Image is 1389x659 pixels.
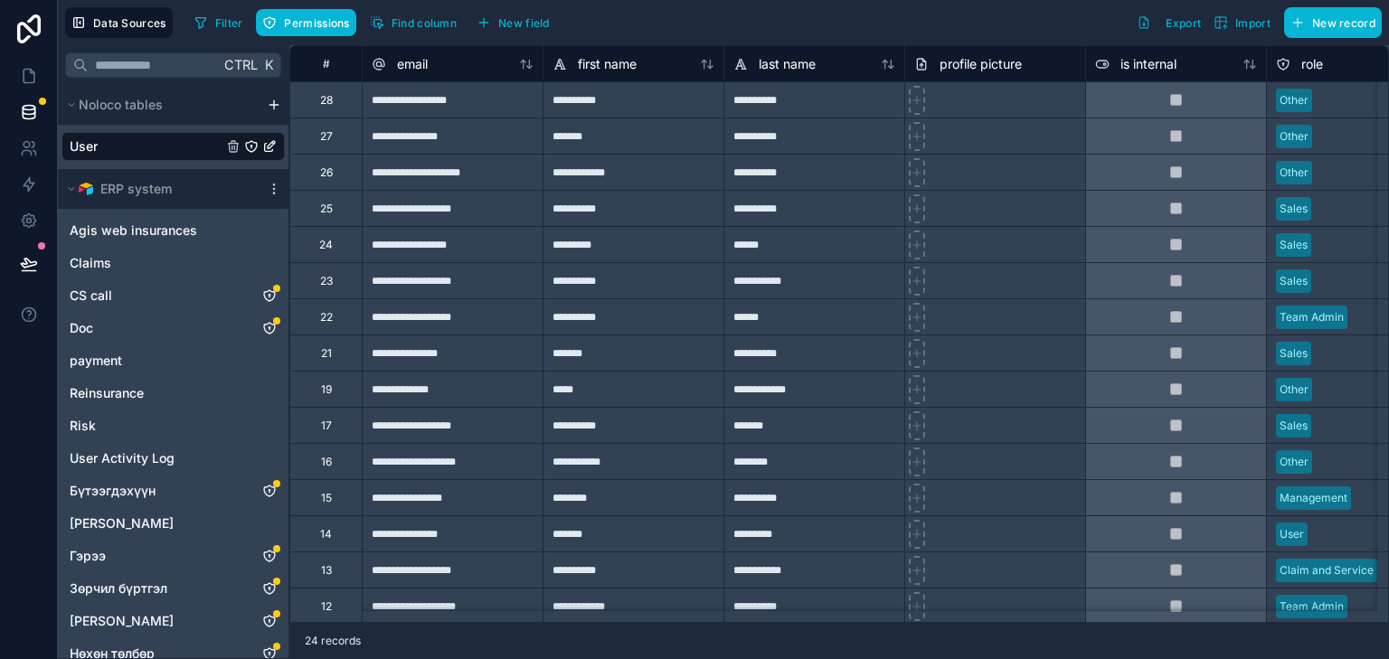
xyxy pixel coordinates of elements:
[320,93,333,108] div: 28
[262,59,275,71] span: K
[1280,526,1304,542] div: User
[321,455,332,469] div: 16
[187,9,250,36] button: Filter
[1280,454,1309,470] div: Other
[305,634,361,648] span: 24 records
[1277,7,1382,38] a: New record
[304,57,348,71] div: #
[319,238,333,252] div: 24
[321,346,332,361] div: 21
[1301,55,1323,73] span: role
[1280,562,1374,579] div: Claim and Service
[1280,201,1308,217] div: Sales
[256,9,355,36] button: Permissions
[321,419,332,433] div: 17
[1280,237,1308,253] div: Sales
[1120,55,1176,73] span: is internal
[397,55,428,73] span: email
[1207,7,1277,38] button: Import
[320,165,333,180] div: 26
[1280,490,1347,506] div: Management
[498,16,550,30] span: New field
[759,55,816,73] span: last name
[1280,273,1308,289] div: Sales
[1280,128,1309,145] div: Other
[320,527,332,541] div: 14
[392,16,457,30] span: Find column
[1280,381,1309,398] div: Other
[320,202,333,216] div: 25
[1312,16,1375,30] span: New record
[1280,309,1344,325] div: Team Admin
[470,9,556,36] button: New field
[320,310,333,325] div: 22
[578,55,637,73] span: first name
[1280,598,1344,615] div: Team Admin
[320,274,333,288] div: 23
[940,55,1022,73] span: profile picture
[321,382,332,397] div: 19
[1284,7,1382,38] button: New record
[65,7,173,38] button: Data Sources
[321,563,332,578] div: 13
[256,9,363,36] a: Permissions
[1130,7,1207,38] button: Export
[284,16,349,30] span: Permissions
[1280,418,1308,434] div: Sales
[222,53,260,76] span: Ctrl
[321,491,332,505] div: 15
[1166,16,1201,30] span: Export
[1280,165,1309,181] div: Other
[215,16,243,30] span: Filter
[1235,16,1271,30] span: Import
[320,129,333,144] div: 27
[321,599,332,614] div: 12
[1280,345,1308,362] div: Sales
[1280,92,1309,108] div: Other
[364,9,463,36] button: Find column
[93,16,166,30] span: Data Sources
